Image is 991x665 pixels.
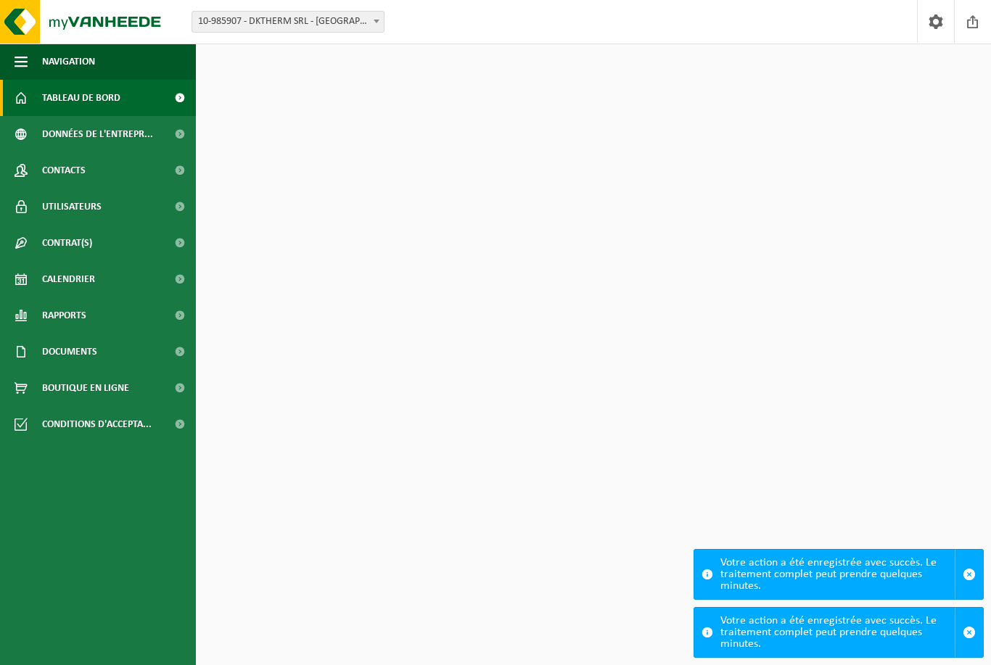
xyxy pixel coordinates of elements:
[720,608,955,657] div: Votre action a été enregistrée avec succès. Le traitement complet peut prendre quelques minutes.
[192,11,385,33] span: 10-985907 - DKTHERM SRL - WATERLOO
[42,225,92,261] span: Contrat(s)
[42,406,152,442] span: Conditions d'accepta...
[192,12,384,32] span: 10-985907 - DKTHERM SRL - WATERLOO
[42,261,95,297] span: Calendrier
[42,80,120,116] span: Tableau de bord
[42,152,86,189] span: Contacts
[42,44,95,80] span: Navigation
[42,334,97,370] span: Documents
[42,297,86,334] span: Rapports
[720,550,955,599] div: Votre action a été enregistrée avec succès. Le traitement complet peut prendre quelques minutes.
[42,370,129,406] span: Boutique en ligne
[42,116,153,152] span: Données de l'entrepr...
[42,189,102,225] span: Utilisateurs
